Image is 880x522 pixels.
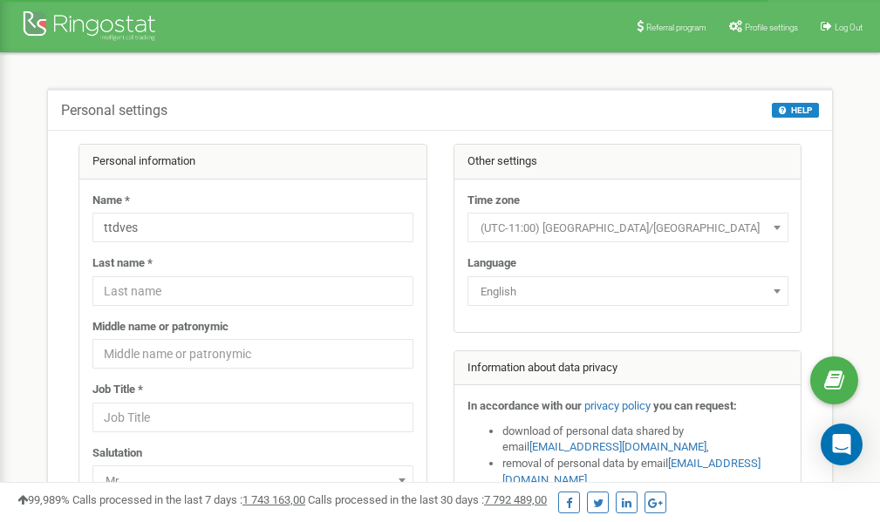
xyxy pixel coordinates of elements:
input: Job Title [92,403,413,432]
span: Calls processed in the last 30 days : [308,493,547,506]
label: Middle name or patronymic [92,319,229,336]
u: 7 792 489,00 [484,493,547,506]
li: download of personal data shared by email , [502,424,788,456]
li: removal of personal data by email , [502,456,788,488]
label: Language [467,255,516,272]
label: Salutation [92,445,142,462]
div: Other settings [454,145,802,180]
input: Middle name or patronymic [92,339,413,369]
span: Log Out [835,23,863,32]
label: Time zone [467,193,520,209]
input: Name [92,213,413,242]
span: Mr. [99,469,407,493]
div: Information about data privacy [454,351,802,386]
label: Last name * [92,255,153,272]
span: (UTC-11:00) Pacific/Midway [474,216,782,241]
input: Last name [92,276,413,306]
label: Job Title * [92,382,143,398]
div: Open Intercom Messenger [821,424,863,465]
span: Referral program [646,23,706,32]
div: Personal information [79,145,426,180]
strong: In accordance with our [467,399,582,412]
h5: Personal settings [61,103,167,119]
button: HELP [772,103,819,118]
span: 99,989% [17,493,70,506]
span: Profile settings [745,23,798,32]
span: English [467,276,788,306]
strong: you can request: [653,399,737,412]
span: (UTC-11:00) Pacific/Midway [467,213,788,242]
label: Name * [92,193,130,209]
span: English [474,280,782,304]
a: privacy policy [584,399,651,412]
span: Mr. [92,465,413,495]
a: [EMAIL_ADDRESS][DOMAIN_NAME] [529,440,706,453]
span: Calls processed in the last 7 days : [72,493,305,506]
u: 1 743 163,00 [242,493,305,506]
